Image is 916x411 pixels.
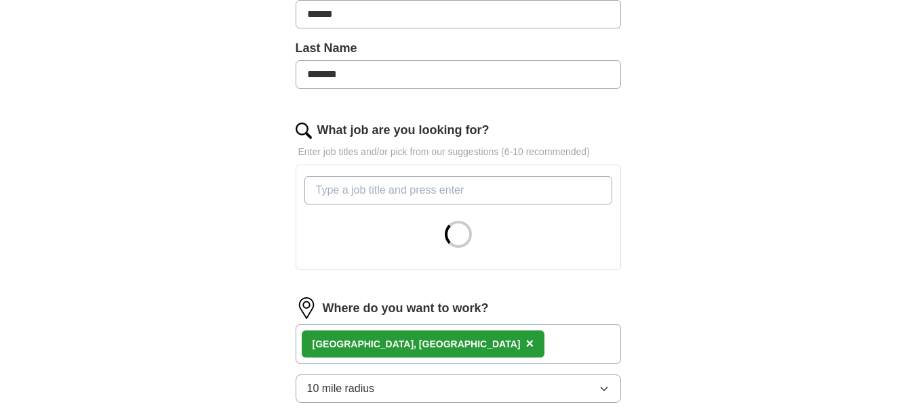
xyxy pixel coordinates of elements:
[525,336,534,351] span: ×
[323,299,489,318] label: Where do you want to work?
[304,176,612,204] input: Type a job title and press enter
[296,374,621,403] button: 10 mile radius
[296,39,621,58] label: Last Name
[307,381,375,397] span: 10 mile radius
[317,121,490,139] label: What job are you looking for?
[313,337,521,351] div: [GEOGRAPHIC_DATA], [GEOGRAPHIC_DATA]
[525,334,534,354] button: ×
[296,145,621,159] p: Enter job titles and/or pick from our suggestions (6-10 recommended)
[296,123,312,139] img: search.png
[296,297,317,319] img: location.png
